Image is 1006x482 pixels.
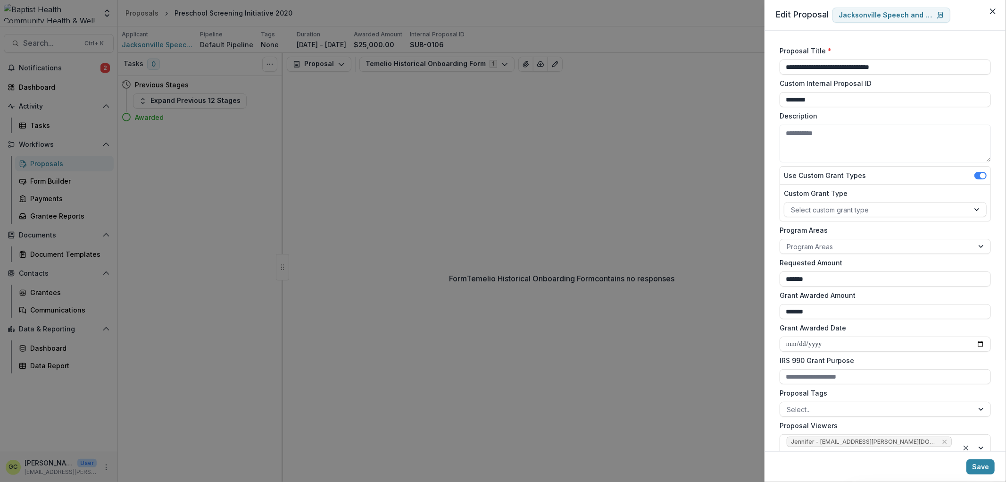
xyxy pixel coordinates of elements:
label: Proposal Title [780,46,985,56]
label: Program Areas [780,225,985,235]
label: Custom Internal Proposal ID [780,78,985,88]
label: Proposal Viewers [780,421,985,431]
label: Grant Awarded Date [780,323,985,333]
label: Description [780,111,985,121]
span: Jennifer - [EMAIL_ADDRESS][PERSON_NAME][DOMAIN_NAME] [791,439,938,445]
div: Remove Jennifer - jennifer.donahoo@bmcjax.com [940,437,948,447]
label: Use Custom Grant Types [784,170,866,180]
p: Jacksonville Speech and [GEOGRAPHIC_DATA] [839,11,933,19]
div: Clear selected options [960,442,972,454]
button: Close [985,4,1000,19]
a: Jacksonville Speech and [GEOGRAPHIC_DATA] [832,8,950,23]
label: Grant Awarded Amount [780,290,985,300]
label: Proposal Tags [780,388,985,398]
label: Requested Amount [780,258,985,268]
span: Edit Proposal [776,9,829,19]
button: Save [966,459,995,474]
label: IRS 990 Grant Purpose [780,355,985,365]
label: Custom Grant Type [784,188,981,198]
